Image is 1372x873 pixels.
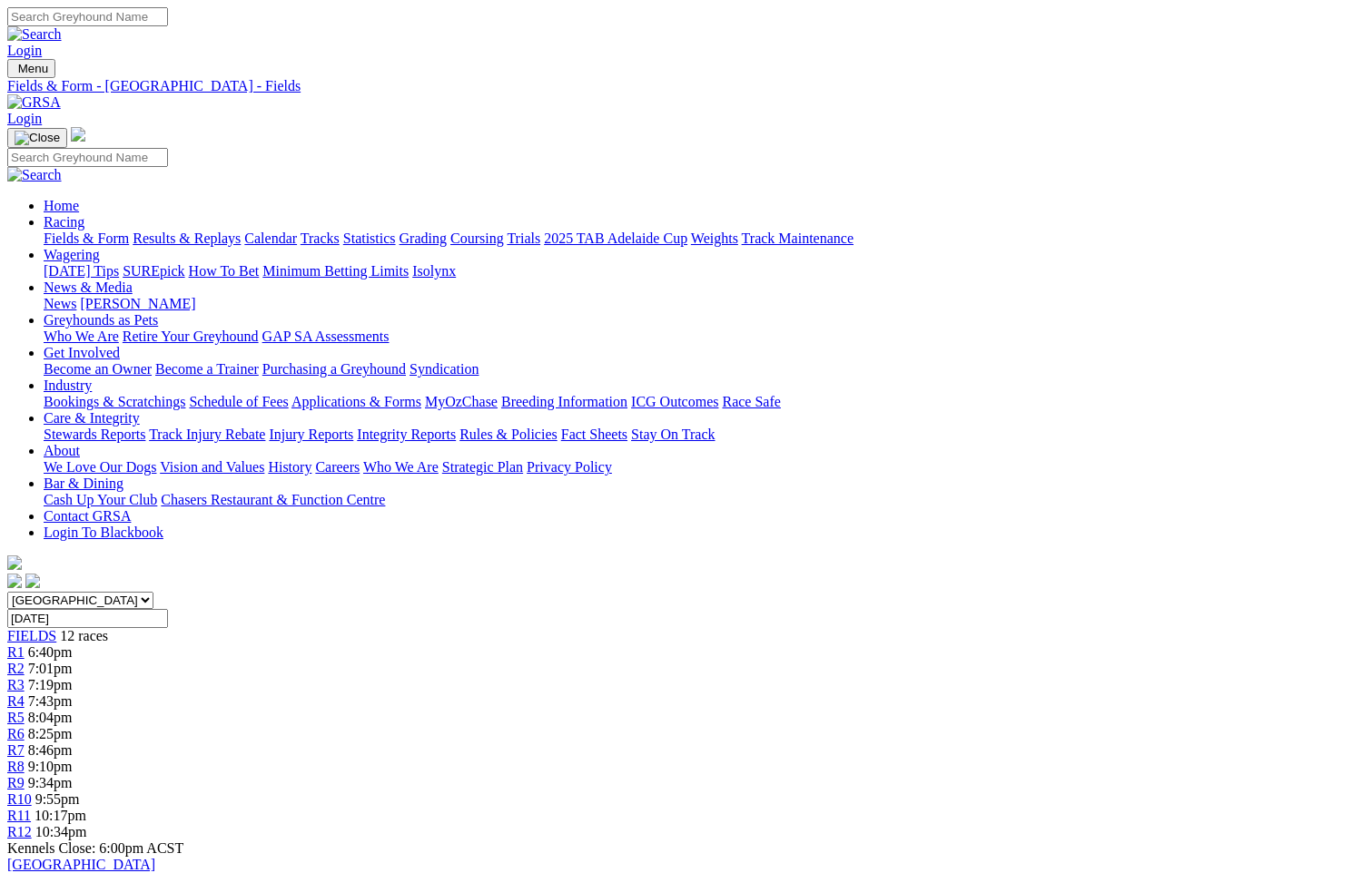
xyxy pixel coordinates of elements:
button: Toggle navigation [7,59,55,78]
button: Toggle navigation [7,128,67,148]
a: Home [44,198,79,213]
a: We Love Our Dogs [44,459,156,475]
input: Search [7,7,168,26]
a: MyOzChase [425,394,498,409]
a: R12 [7,824,32,839]
a: R8 [7,759,25,774]
span: Menu [18,62,48,75]
a: R2 [7,661,25,676]
a: [PERSON_NAME] [80,296,195,311]
a: Bookings & Scratchings [44,394,185,409]
a: News & Media [44,280,133,295]
a: Trials [507,231,540,246]
a: FIELDS [7,628,56,643]
a: Rules & Policies [459,427,558,442]
a: About [44,443,80,458]
a: Who We Are [44,329,119,344]
a: Privacy Policy [527,459,612,475]
a: [GEOGRAPHIC_DATA] [7,857,155,872]
a: Fields & Form [44,231,129,246]
img: twitter.svg [25,574,40,588]
a: Track Injury Rebate [149,427,265,442]
span: 9:34pm [28,775,73,790]
span: 8:25pm [28,726,73,741]
a: Industry [44,378,92,393]
a: Calendar [244,231,297,246]
a: Injury Reports [269,427,353,442]
span: 9:10pm [28,759,73,774]
span: 7:19pm [28,677,73,692]
a: Integrity Reports [357,427,456,442]
a: Login To Blackbook [44,525,163,540]
span: 6:40pm [28,644,73,660]
div: Racing [44,231,1365,247]
img: Close [15,131,60,145]
div: About [44,459,1365,476]
a: How To Bet [189,263,260,279]
div: Care & Integrity [44,427,1365,443]
span: 7:43pm [28,693,73,709]
div: Industry [44,394,1365,410]
a: R3 [7,677,25,692]
a: R5 [7,710,25,725]
a: Wagering [44,247,100,262]
a: Contact GRSA [44,508,131,524]
a: Schedule of Fees [189,394,288,409]
a: R6 [7,726,25,741]
a: Greyhounds as Pets [44,312,158,328]
a: Vision and Values [160,459,264,475]
a: Minimum Betting Limits [262,263,409,279]
a: Results & Replays [133,231,241,246]
a: R10 [7,791,32,807]
a: Fact Sheets [561,427,627,442]
a: Become a Trainer [155,361,259,377]
a: R11 [7,808,31,823]
a: Cash Up Your Club [44,492,157,507]
span: R7 [7,742,25,758]
a: Login [7,111,42,126]
div: Wagering [44,263,1365,280]
a: Chasers Restaurant & Function Centre [161,492,385,507]
a: Care & Integrity [44,410,140,426]
a: 2025 TAB Adelaide Cup [544,231,687,246]
a: Become an Owner [44,361,152,377]
div: Get Involved [44,361,1365,378]
a: R9 [7,775,25,790]
a: Stay On Track [631,427,715,442]
a: Fields & Form - [GEOGRAPHIC_DATA] - Fields [7,78,1365,94]
a: Strategic Plan [442,459,523,475]
a: GAP SA Assessments [262,329,390,344]
div: Greyhounds as Pets [44,329,1365,345]
a: R4 [7,693,25,709]
a: Statistics [343,231,396,246]
a: [DATE] Tips [44,263,119,279]
img: Search [7,167,62,183]
a: Who We Are [363,459,439,475]
a: ICG Outcomes [631,394,718,409]
a: Tracks [301,231,340,246]
span: 10:34pm [35,824,87,839]
a: Bar & Dining [44,476,123,491]
input: Select date [7,609,168,628]
a: History [268,459,311,475]
a: R1 [7,644,25,660]
span: 8:04pm [28,710,73,725]
a: Retire Your Greyhound [123,329,259,344]
span: 12 races [60,628,108,643]
a: Stewards Reports [44,427,145,442]
img: logo-grsa-white.png [7,555,22,570]
a: Race Safe [722,394,780,409]
a: Purchasing a Greyhound [262,361,406,377]
input: Search [7,148,168,167]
